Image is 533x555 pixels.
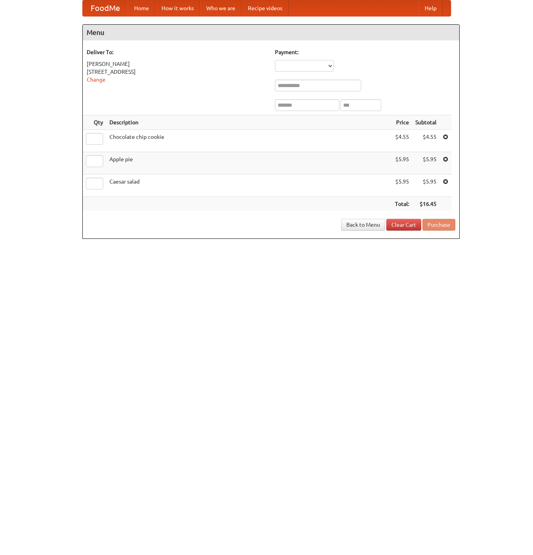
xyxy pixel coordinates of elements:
[128,0,155,16] a: Home
[106,115,392,130] th: Description
[412,175,440,197] td: $5.95
[87,76,106,83] a: Change
[392,115,412,130] th: Price
[412,197,440,211] th: $16.45
[87,60,267,68] div: [PERSON_NAME]
[106,175,392,197] td: Caesar salad
[392,130,412,152] td: $4.55
[106,152,392,175] td: Apple pie
[275,48,455,56] h5: Payment:
[412,152,440,175] td: $5.95
[418,0,443,16] a: Help
[155,0,200,16] a: How it works
[87,48,267,56] h5: Deliver To:
[412,130,440,152] td: $4.55
[83,25,459,40] h4: Menu
[392,197,412,211] th: Total:
[242,0,289,16] a: Recipe videos
[83,115,106,130] th: Qty
[106,130,392,152] td: Chocolate chip cookie
[412,115,440,130] th: Subtotal
[87,68,267,76] div: [STREET_ADDRESS]
[386,219,421,231] a: Clear Cart
[341,219,385,231] a: Back to Menu
[422,219,455,231] button: Purchase
[392,175,412,197] td: $5.95
[392,152,412,175] td: $5.95
[83,0,128,16] a: FoodMe
[200,0,242,16] a: Who we are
